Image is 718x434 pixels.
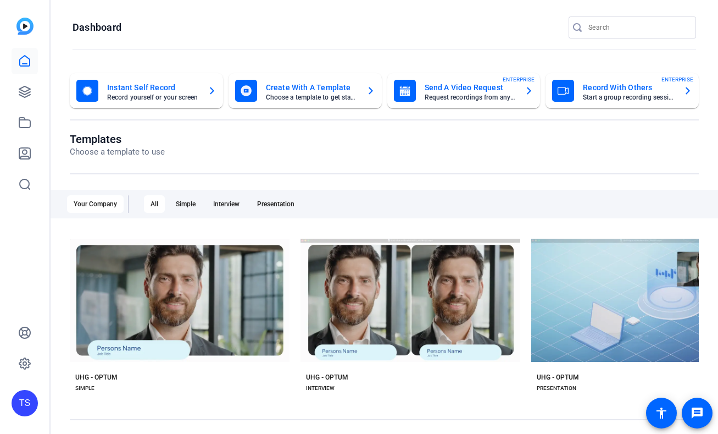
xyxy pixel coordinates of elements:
[691,406,704,420] mat-icon: message
[229,73,382,108] button: Create With A TemplateChoose a template to get started
[425,94,516,101] mat-card-subtitle: Request recordings from anyone, anywhere
[661,75,693,84] span: ENTERPRISE
[537,373,579,382] div: UHG - OPTUM
[588,21,687,34] input: Search
[16,18,34,35] img: blue-gradient.svg
[75,373,118,382] div: UHG - OPTUM
[169,195,202,213] div: Simple
[266,81,358,94] mat-card-title: Create With A Template
[70,73,223,108] button: Instant Self RecordRecord yourself or your screen
[537,384,576,393] div: PRESENTATION
[266,94,358,101] mat-card-subtitle: Choose a template to get started
[107,94,199,101] mat-card-subtitle: Record yourself or your screen
[546,73,699,108] button: Record With OthersStart a group recording sessionENTERPRISE
[144,195,165,213] div: All
[503,75,535,84] span: ENTERPRISE
[75,384,94,393] div: SIMPLE
[387,73,541,108] button: Send A Video RequestRequest recordings from anyone, anywhereENTERPRISE
[306,384,335,393] div: INTERVIEW
[207,195,246,213] div: Interview
[67,195,124,213] div: Your Company
[306,373,348,382] div: UHG - OPTUM
[583,94,675,101] mat-card-subtitle: Start a group recording session
[425,81,516,94] mat-card-title: Send A Video Request
[655,406,668,420] mat-icon: accessibility
[70,133,165,146] h1: Templates
[70,146,165,158] p: Choose a template to use
[251,195,301,213] div: Presentation
[73,21,121,34] h1: Dashboard
[12,390,38,416] div: TS
[107,81,199,94] mat-card-title: Instant Self Record
[583,81,675,94] mat-card-title: Record With Others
